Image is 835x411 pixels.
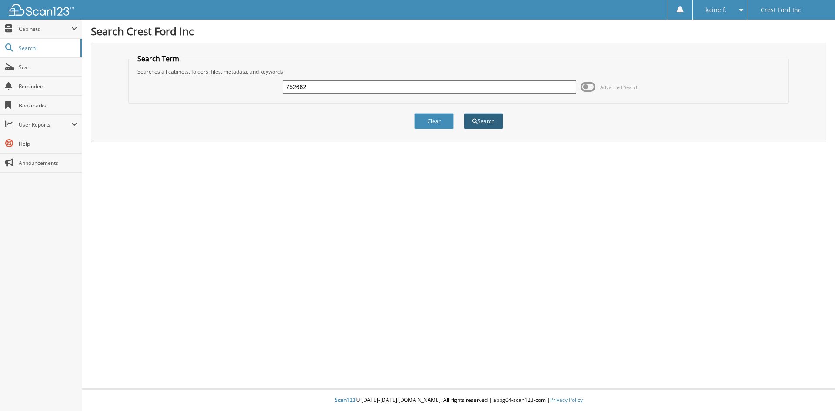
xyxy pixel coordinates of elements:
[792,369,835,411] iframe: Chat Widget
[19,102,77,109] span: Bookmarks
[91,24,826,38] h1: Search Crest Ford Inc
[705,7,727,13] span: kaine f.
[19,25,71,33] span: Cabinets
[19,121,71,128] span: User Reports
[414,113,454,129] button: Clear
[335,396,356,404] span: Scan123
[600,84,639,90] span: Advanced Search
[133,54,184,63] legend: Search Term
[464,113,503,129] button: Search
[19,44,76,52] span: Search
[19,63,77,71] span: Scan
[19,140,77,147] span: Help
[761,7,801,13] span: Crest Ford Inc
[19,83,77,90] span: Reminders
[133,68,785,75] div: Searches all cabinets, folders, files, metadata, and keywords
[9,4,74,16] img: scan123-logo-white.svg
[550,396,583,404] a: Privacy Policy
[82,390,835,411] div: © [DATE]-[DATE] [DOMAIN_NAME]. All rights reserved | appg04-scan123-com |
[19,159,77,167] span: Announcements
